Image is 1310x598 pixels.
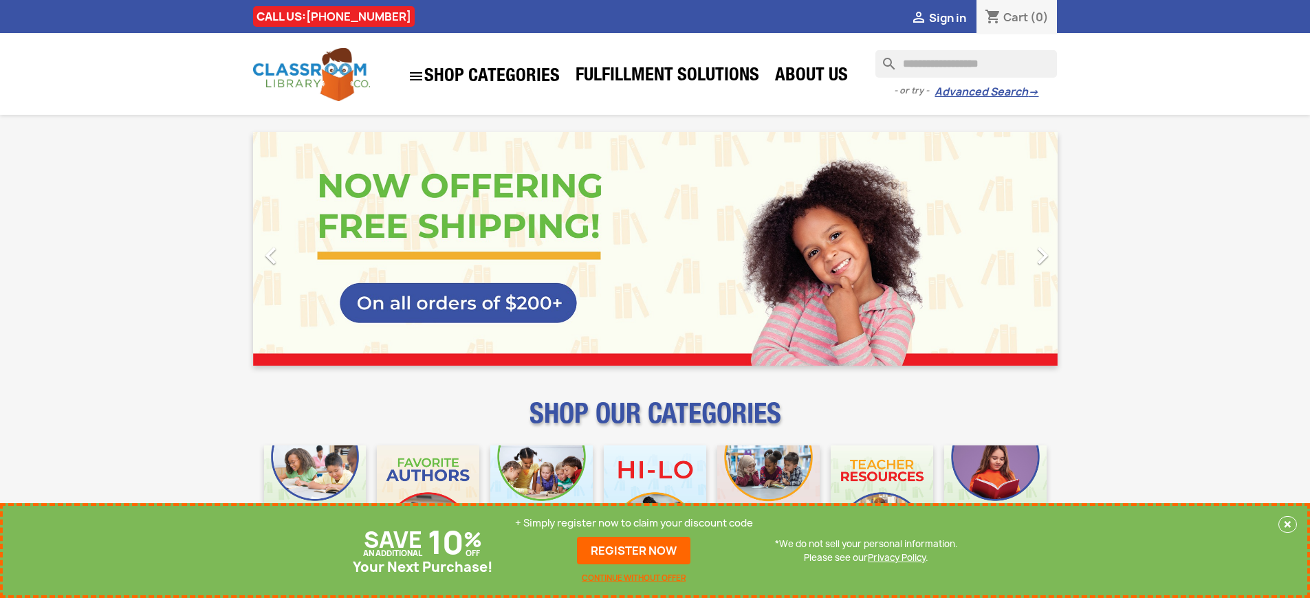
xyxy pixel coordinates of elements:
a: Advanced Search→ [935,85,1038,99]
i:  [910,10,927,27]
img: CLC_Bulk_Mobile.jpg [264,445,367,548]
span: → [1028,85,1038,99]
img: CLC_Dyslexia_Mobile.jpg [944,445,1047,548]
span: Sign in [929,10,966,25]
span: - or try - [894,84,935,98]
i:  [254,239,288,273]
img: Classroom Library Company [253,48,370,101]
img: CLC_Favorite_Authors_Mobile.jpg [377,445,479,548]
input: Search [875,50,1057,78]
i:  [1025,239,1060,273]
img: CLC_Fiction_Nonfiction_Mobile.jpg [717,445,820,548]
p: SHOP OUR CATEGORIES [253,410,1058,434]
i:  [408,68,424,85]
a: Next [937,132,1058,366]
a: About Us [768,63,855,91]
img: CLC_Teacher_Resources_Mobile.jpg [831,445,933,548]
a:  Sign in [910,10,966,25]
span: Cart [1003,10,1028,25]
i: search [875,50,892,67]
a: Previous [253,132,374,366]
i: shopping_cart [985,10,1001,26]
ul: Carousel container [253,132,1058,366]
span: (0) [1030,10,1049,25]
img: CLC_HiLo_Mobile.jpg [604,445,706,548]
a: [PHONE_NUMBER] [306,9,411,24]
img: CLC_Phonics_And_Decodables_Mobile.jpg [490,445,593,548]
div: CALL US: [253,6,415,27]
a: SHOP CATEGORIES [401,61,567,91]
a: Fulfillment Solutions [569,63,766,91]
